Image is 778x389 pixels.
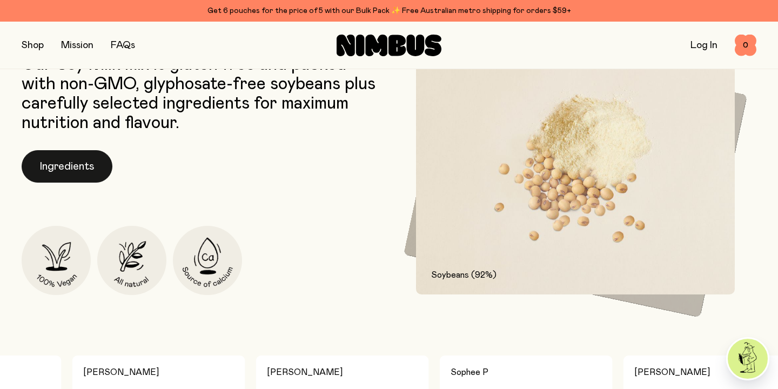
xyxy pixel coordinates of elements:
[83,364,234,380] h4: [PERSON_NAME]
[416,55,735,294] img: 92% Soybeans and soybean powder
[728,339,768,379] img: agent
[690,41,717,50] a: Log In
[267,364,418,380] h4: [PERSON_NAME]
[22,4,756,17] div: Get 6 pouches for the price of 5 with our Bulk Pack ✨ Free Australian metro shipping for orders $59+
[22,55,384,133] p: Our Soy Milk mix is gluten free and packed with non-GMO, glyphosate-free soybeans plus carefully ...
[61,41,93,50] a: Mission
[735,35,756,56] button: 0
[111,41,135,50] a: FAQs
[451,364,602,380] h4: Sophee P
[22,150,112,183] button: Ingredients
[431,269,720,281] p: Soybeans (92%)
